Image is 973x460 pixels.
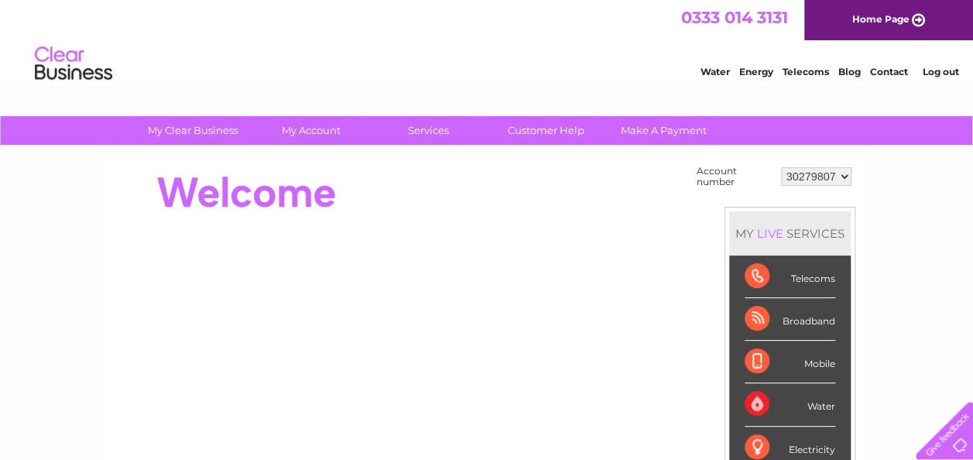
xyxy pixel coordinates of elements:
div: Mobile [745,341,835,383]
div: Water [745,383,835,426]
a: Energy [739,66,773,77]
a: Services [365,116,492,145]
a: My Clear Business [129,116,257,145]
td: Account number [693,162,777,191]
a: Make A Payment [600,116,728,145]
a: Log out [922,66,958,77]
a: Telecoms [783,66,829,77]
a: Water [701,66,730,77]
a: Customer Help [482,116,610,145]
div: Clear Business is a trading name of Verastar Limited (registered in [GEOGRAPHIC_DATA] No. 3667643... [122,9,853,75]
a: Contact [870,66,908,77]
a: My Account [247,116,375,145]
div: Telecoms [745,256,835,298]
img: logo.png [34,40,113,88]
div: LIVE [754,226,786,241]
a: Blog [838,66,861,77]
div: MY SERVICES [729,211,851,256]
a: 0333 014 3131 [681,8,788,27]
div: Broadband [745,298,835,341]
